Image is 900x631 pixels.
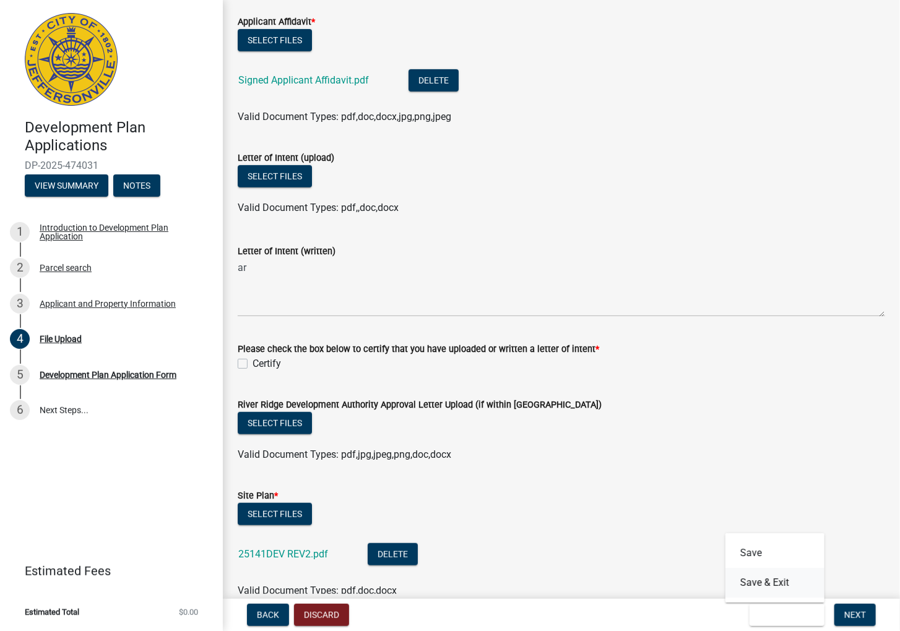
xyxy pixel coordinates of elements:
span: Valid Document Types: pdf,doc,docx,jpg,png,jpeg [238,111,451,122]
label: Letter of Intent (written) [238,247,335,256]
div: File Upload [40,335,82,343]
label: Certify [253,356,281,371]
span: Valid Document Types: pdf,jpg,jpeg,png,doc,docx [238,449,451,460]
div: 4 [10,329,30,349]
div: Parcel search [40,264,92,272]
wm-modal-confirm: Delete Document [409,75,459,87]
h4: Development Plan Applications [25,119,213,155]
button: Select files [238,29,312,51]
label: Applicant Affidavit [238,18,315,27]
button: Select files [238,165,312,187]
button: Discard [294,604,349,626]
span: DP-2025-474031 [25,160,198,171]
button: Delete [368,543,418,565]
a: Estimated Fees [10,559,203,583]
span: Next [844,610,866,620]
div: 1 [10,222,30,242]
span: Valid Document Types: pdf,doc,docx [238,585,397,596]
div: 3 [10,294,30,314]
label: River Ridge Development Authority Approval Letter Upload (if within [GEOGRAPHIC_DATA]) [238,401,602,410]
button: Next [834,604,876,626]
div: Introduction to Development Plan Application [40,223,203,241]
wm-modal-confirm: Notes [113,181,160,191]
a: Signed Applicant Affidavit.pdf [238,74,369,86]
button: View Summary [25,174,108,197]
button: Save [725,538,824,568]
span: Valid Document Types: pdf,,doc,docx [238,202,399,213]
button: Select files [238,412,312,434]
div: 6 [10,400,30,420]
div: Save & Exit [725,533,824,603]
span: Estimated Total [25,608,79,616]
div: 2 [10,258,30,278]
label: Please check the box below to certify that you have uploaded or written a letter of intent [238,345,599,354]
button: Delete [409,69,459,92]
span: $0.00 [179,608,198,616]
span: Save & Exit [759,610,807,620]
wm-modal-confirm: Summary [25,181,108,191]
button: Back [247,604,289,626]
label: Site Plan [238,492,278,500]
div: Development Plan Application Form [40,371,176,379]
div: 5 [10,365,30,385]
button: Save & Exit [725,568,824,598]
a: 25141DEV REV2.pdf [238,548,328,560]
div: Applicant and Property Information [40,299,176,308]
wm-modal-confirm: Delete Document [368,549,418,561]
button: Notes [113,174,160,197]
img: City of Jeffersonville, Indiana [25,13,118,106]
label: Letter of Intent (upload) [238,154,334,163]
button: Select files [238,503,312,525]
span: Back [257,610,279,620]
button: Save & Exit [750,604,824,626]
